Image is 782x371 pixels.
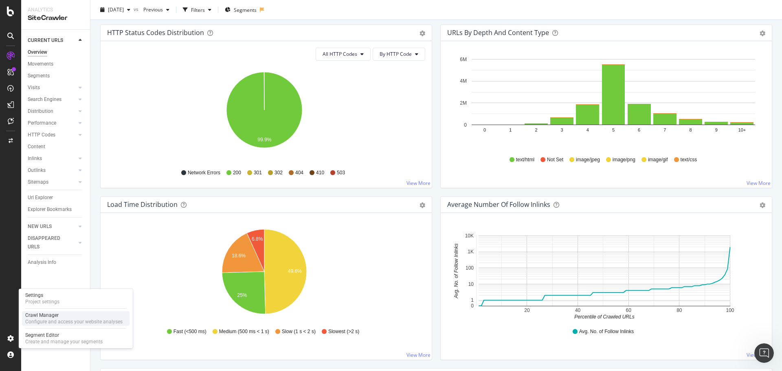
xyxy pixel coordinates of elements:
text: 1 [509,127,512,132]
div: gear [760,31,765,36]
div: Sitemaps [28,178,48,187]
a: Url Explorer [28,193,84,202]
a: View More [747,351,771,358]
text: 18.6% [232,253,246,259]
span: Slow (1 s < 2 s) [282,328,316,335]
a: Segments [28,72,84,80]
text: 20 [524,307,530,313]
a: Movements [28,60,84,68]
text: 99.9% [257,137,271,143]
text: 10 [468,281,474,287]
text: 40 [575,307,581,313]
text: 7 [663,127,666,132]
text: 0 [464,122,467,128]
button: Filters [180,3,215,16]
div: Analytics [28,7,83,13]
text: 49.6% [288,268,302,274]
span: Segments [234,6,257,13]
div: Content [28,143,45,151]
button: Previous [140,3,173,16]
a: SettingsProject settings [22,291,130,306]
text: 100 [726,307,734,313]
span: 200 [233,169,241,176]
span: 302 [275,169,283,176]
div: Segment Editor [25,332,103,338]
span: image/jpeg [576,156,600,163]
text: 25% [237,292,247,298]
text: 80 [677,307,682,313]
text: 8 [689,127,692,132]
svg: A chart. [447,226,762,321]
a: Segment EditorCreate and manage your segments [22,331,130,346]
text: 6.8% [252,236,263,242]
div: Segments [28,72,50,80]
div: Outlinks [28,166,46,175]
a: Inlinks [28,154,76,163]
text: 6 [638,127,640,132]
div: HTTP Codes [28,131,55,139]
a: Distribution [28,107,76,116]
div: gear [420,202,425,208]
a: Search Engines [28,95,76,104]
div: HTTP Status Codes Distribution [107,29,204,37]
text: 0 [471,303,474,309]
text: 60 [626,307,632,313]
a: Overview [28,48,84,57]
div: Load Time Distribution [107,200,178,209]
span: Fast (<500 ms) [174,328,206,335]
div: Analysis Info [28,258,56,267]
a: View More [747,180,771,187]
div: gear [760,202,765,208]
svg: A chart. [107,226,422,321]
div: NEW URLS [28,222,52,231]
a: DISAPPEARED URLS [28,234,76,251]
div: Explorer Bookmarks [28,205,72,214]
span: 301 [254,169,262,176]
span: image/png [613,156,635,163]
text: Percentile of Crawled URLs [574,314,634,320]
text: 0 [483,127,486,132]
text: 3 [561,127,563,132]
div: Overview [28,48,47,57]
span: Avg. No. of Follow Inlinks [579,328,634,335]
text: 1K [468,249,474,255]
span: 404 [295,169,303,176]
a: NEW URLS [28,222,76,231]
span: Medium (500 ms < 1 s) [219,328,269,335]
text: 6M [460,57,467,62]
button: [DATE] [97,3,134,16]
text: 1 [471,297,474,303]
span: Not Set [547,156,563,163]
div: Distribution [28,107,53,116]
a: HTTP Codes [28,131,76,139]
text: 10K [465,233,474,239]
a: View More [406,351,431,358]
span: By HTTP Code [380,50,412,57]
div: Create and manage your segments [25,338,103,345]
div: gear [420,31,425,36]
div: Inlinks [28,154,42,163]
text: 5 [612,127,615,132]
span: All HTTP Codes [323,50,357,57]
button: Segments [222,3,260,16]
span: Slowest (>2 s) [328,328,359,335]
span: 2025 Sep. 5th [108,6,124,13]
div: Crawl Manager [25,312,123,318]
div: CURRENT URLS [28,36,63,45]
svg: A chart. [107,67,422,162]
a: Content [28,143,84,151]
span: vs [134,5,140,12]
a: Crawl ManagerConfigure and access your website analyses [22,311,130,326]
text: 4M [460,78,467,84]
div: SiteCrawler [28,13,83,23]
svg: A chart. [447,54,762,149]
div: Url Explorer [28,193,53,202]
a: Explorer Bookmarks [28,205,84,214]
a: Sitemaps [28,178,76,187]
div: Search Engines [28,95,62,104]
a: CURRENT URLS [28,36,76,45]
span: image/gif [648,156,668,163]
